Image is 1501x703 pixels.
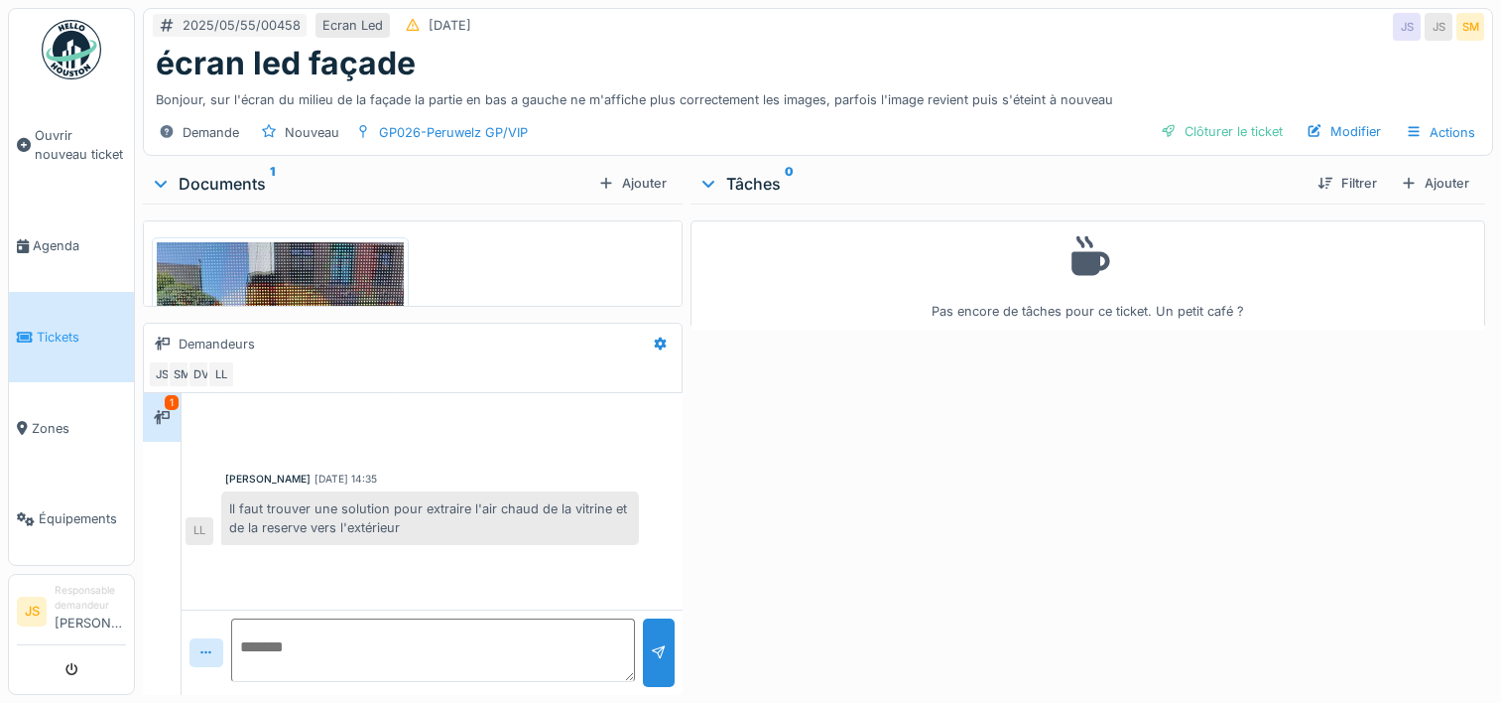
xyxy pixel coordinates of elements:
[270,172,275,196] sup: 1
[188,360,215,388] div: DV
[1393,170,1477,197] div: Ajouter
[285,123,339,142] div: Nouveau
[35,126,126,164] span: Ouvrir nouveau ticket
[221,492,639,545] div: Il faut trouver une solution pour extraire l'air chaud de la vitrine et de la reserve vers l'exté...
[9,201,134,292] a: Agenda
[9,382,134,474] a: Zones
[9,292,134,383] a: Tickets
[314,472,377,487] div: [DATE] 14:35
[42,20,101,79] img: Badge_color-CXgf-gQk.svg
[168,360,195,388] div: SM
[429,16,471,35] div: [DATE]
[37,328,126,347] span: Tickets
[17,597,47,627] li: JS
[9,90,134,201] a: Ouvrir nouveau ticket
[1393,13,1421,41] div: JS
[186,517,213,545] div: LL
[165,395,179,410] div: 1
[17,583,126,645] a: JS Responsable demandeur[PERSON_NAME]
[322,16,383,35] div: Ecran Led
[151,172,590,196] div: Documents
[703,229,1472,322] div: Pas encore de tâches pour ce ticket. Un petit café ?
[183,16,301,35] div: 2025/05/55/00458
[1153,118,1291,145] div: Clôturer le ticket
[785,172,794,196] sup: 0
[1456,13,1484,41] div: SM
[1310,170,1385,197] div: Filtrer
[379,123,528,142] div: GP026-Peruwelz GP/VIP
[55,583,126,640] li: [PERSON_NAME]
[156,82,1480,109] div: Bonjour, sur l'écran du milieu de la façade la partie en bas a gauche ne m'affiche plus correctem...
[590,170,675,197] div: Ajouter
[1397,118,1484,147] div: Actions
[9,474,134,565] a: Équipements
[183,123,239,142] div: Demande
[39,509,126,528] span: Équipements
[157,242,404,571] img: 94jmelzxd238g75z6reneqhpdomr
[55,583,126,614] div: Responsable demandeur
[698,172,1302,196] div: Tâches
[225,472,311,487] div: [PERSON_NAME]
[1425,13,1452,41] div: JS
[148,360,176,388] div: JS
[156,45,416,82] h1: écran led façade
[32,419,126,438] span: Zones
[1299,118,1389,145] div: Modifier
[33,236,126,255] span: Agenda
[207,360,235,388] div: LL
[179,335,255,353] div: Demandeurs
